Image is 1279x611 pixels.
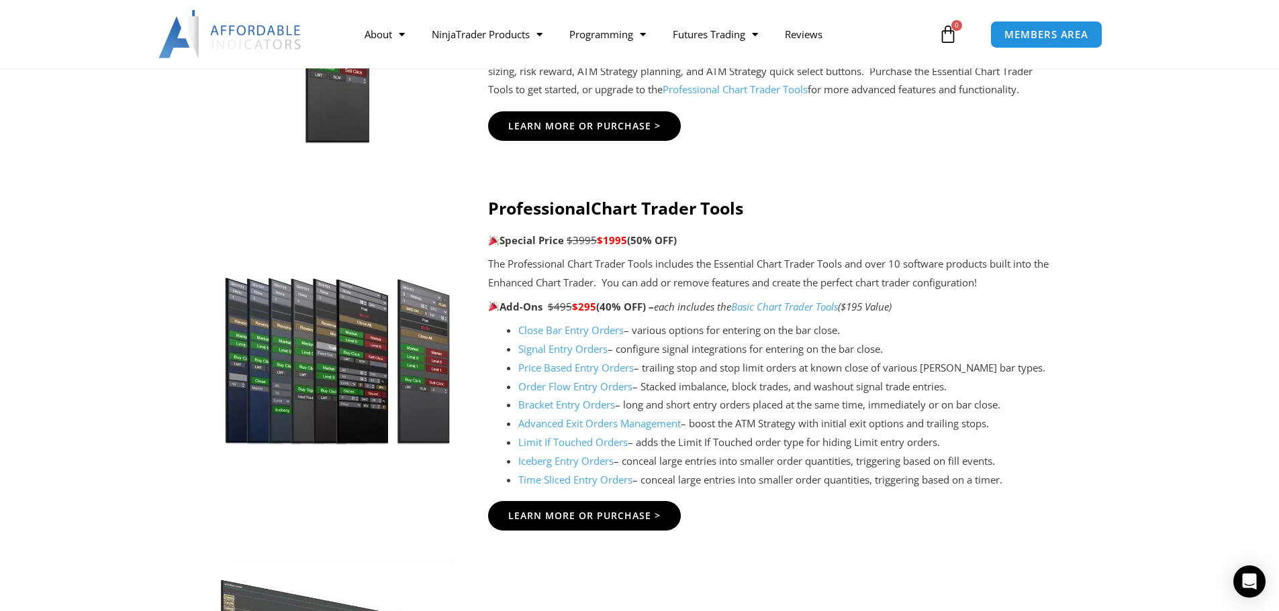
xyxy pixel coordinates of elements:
a: Basic Chart Trader Tools [731,300,838,313]
a: Learn More Or Purchase > [488,501,681,531]
span: $295 [572,300,596,313]
a: Limit If Touched Orders [518,435,628,449]
span: Learn More Or Purchase > [508,511,661,520]
img: 🎉 [489,235,499,245]
p: The Essential Chart Trader Tools is a starter pack for the . It is full of features including pos... [488,44,1059,100]
li: – adds the Limit If Touched order type for hiding Limit entry orders. [518,433,1059,452]
img: 🎉 [489,301,499,311]
img: ProfessionalToolsBundlePagejpg | Affordable Indicators – NinjaTrader [220,243,455,445]
li: – configure signal integrations for entering on the bar close. [518,340,1059,359]
b: (40% OFF) – [596,300,654,313]
a: 0 [918,15,978,54]
i: each includes the ($195 Value) [654,300,892,313]
a: Time Sliced Entry Orders [518,473,632,486]
span: $1995 [597,233,627,247]
a: Close Bar Entry Orders [518,323,624,337]
li: – trailing stop and stop limit orders at known close of various [PERSON_NAME] bar types. [518,359,1059,378]
nav: Menu [351,19,935,50]
a: Learn More Or Purchase > [488,111,681,141]
a: Order Flow Entry Orders [518,380,632,393]
a: Price Based Entry Orders [518,361,634,374]
a: Iceberg Entry Orders [518,454,614,467]
span: MEMBERS AREA [1004,30,1088,40]
a: Advanced Exit Orders Management [518,416,681,430]
strong: Chart Trader Tools [591,197,743,219]
p: The Professional Chart Trader Tools includes the Essential Chart Trader Tools and over 10 softwar... [488,255,1059,292]
div: Open Intercom Messenger [1233,565,1266,598]
a: Bracket Entry Orders [518,398,615,411]
a: About [351,19,418,50]
li: – Stacked imbalance, block trades, and washout signal trade entries. [518,378,1059,396]
span: 0 [951,20,962,31]
span: Learn More Or Purchase > [508,121,661,131]
li: – conceal large entries into smaller order quantities, triggering based on fill events. [518,452,1059,471]
strong: Add-Ons [488,300,542,313]
a: Professional Chart Trader Tools [663,82,808,96]
a: Programming [556,19,659,50]
span: $495 [548,300,572,313]
a: NinjaTrader Products [418,19,556,50]
a: MEMBERS AREA [990,21,1102,48]
a: Reviews [771,19,836,50]
strong: Special Price [488,233,564,247]
img: LogoAI | Affordable Indicators – NinjaTrader [158,10,303,58]
a: Signal Entry Orders [518,342,608,355]
li: – long and short entry orders placed at the same time, immediately or on bar close. [518,396,1059,414]
li: – boost the ATM Strategy with initial exit options and trailing stops. [518,414,1059,433]
h4: Professional [488,198,1059,218]
li: – various options for entering on the bar close. [518,321,1059,340]
span: $3995 [567,233,597,247]
b: (50% OFF) [627,233,677,247]
a: Futures Trading [659,19,771,50]
li: – conceal large entries into smaller order quantities, triggering based on a timer. [518,471,1059,490]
